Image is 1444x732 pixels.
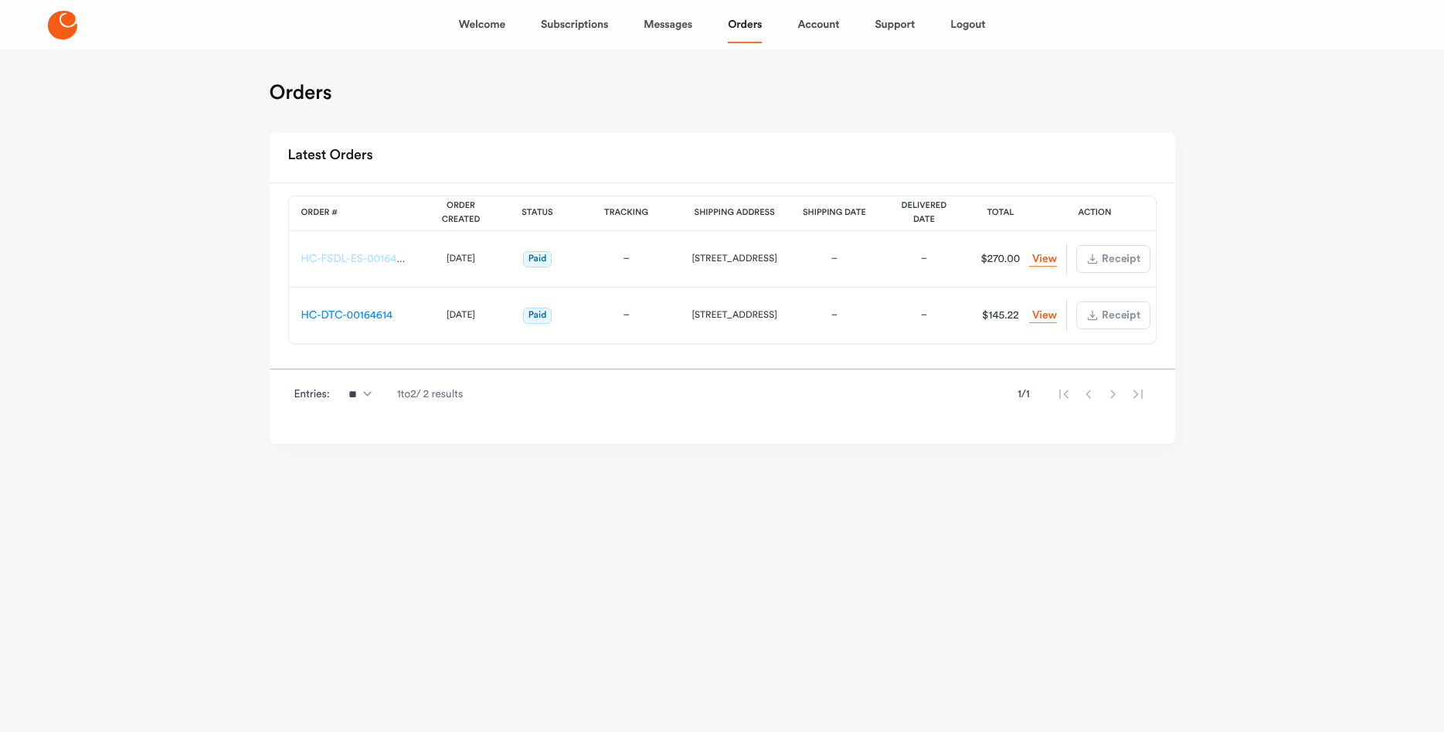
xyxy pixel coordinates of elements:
[644,6,692,43] a: Messages
[397,386,464,402] span: 1 to 2 / 2 results
[270,80,332,105] h1: Orders
[1100,254,1140,264] span: Receipt
[420,196,502,231] th: Order Created
[1076,245,1150,273] button: Receipt
[680,196,790,231] th: Shipping Address
[950,6,985,43] a: Logout
[974,308,1027,323] div: $145.22
[728,6,762,43] a: Orders
[433,251,490,267] div: [DATE]
[692,308,777,323] div: [STREET_ADDRESS]
[1076,301,1150,329] button: Receipt
[301,254,413,264] a: HC-FSDL-ES-00164617
[1018,386,1030,402] span: 1 / 1
[294,386,330,402] span: Entries:
[523,251,552,267] span: Paid
[892,251,956,267] div: –
[969,196,1032,231] th: Total
[288,142,373,170] h2: Latest Orders
[459,6,505,43] a: Welcome
[301,310,392,321] a: HC-DTC-00164614
[892,308,956,323] div: –
[974,251,1027,267] div: $270.00
[802,251,867,267] div: –
[586,251,668,267] div: –
[586,308,668,323] div: –
[541,6,608,43] a: Subscriptions
[523,308,552,324] span: Paid
[573,196,680,231] th: Tracking
[797,6,839,43] a: Account
[802,308,867,323] div: –
[692,251,777,267] div: [STREET_ADDRESS]
[875,6,915,43] a: Support
[1029,252,1057,267] a: View
[1100,310,1140,321] span: Receipt
[1032,196,1157,231] th: Action
[790,196,879,231] th: Shipping Date
[502,196,573,231] th: Status
[879,196,969,231] th: Delivered Date
[289,196,420,231] th: Order #
[1029,308,1057,323] a: View
[433,308,490,323] div: [DATE]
